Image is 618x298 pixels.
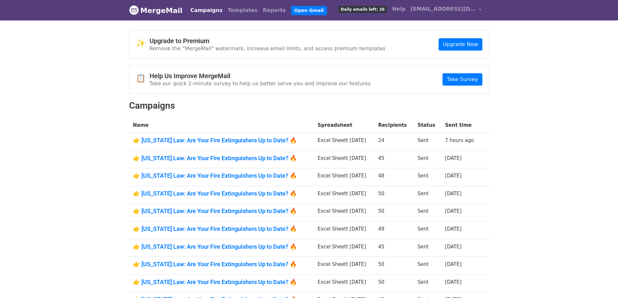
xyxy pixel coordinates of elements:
td: 48 [374,168,414,186]
a: [DATE] [445,208,462,214]
p: Take our quick 2-minute survey to help us better serve you and improve our features [150,80,371,87]
td: Excel Sheett [DATE] [314,204,374,221]
td: 50 [374,186,414,204]
img: MergeMail logo [129,5,139,15]
a: [DATE] [445,191,462,197]
span: Daily emails left: 26 [338,6,387,13]
th: Name [129,118,314,133]
a: 👉 [US_STATE] Law: Are Your Fire Extinguishers Up to Date? 🔥 [133,225,310,232]
td: 50 [374,274,414,292]
td: Sent [414,221,441,239]
a: [DATE] [445,226,462,232]
a: 👉 [US_STATE] Law: Are Your Fire Extinguishers Up to Date? 🔥 [133,190,310,197]
a: 7 hours ago [445,137,474,143]
h4: Help Us Improve MergeMail [150,72,371,80]
td: Sent [414,204,441,221]
td: Excel Sheett [DATE] [314,239,374,257]
a: [DATE] [445,279,462,285]
td: Excel Sheett [DATE] [314,221,374,239]
a: 👉 [US_STATE] Law: Are Your Fire Extinguishers Up to Date? 🔥 [133,208,310,215]
a: [DATE] [445,261,462,267]
a: MergeMail [129,4,183,17]
td: 50 [374,204,414,221]
td: Sent [414,257,441,275]
td: Sent [414,186,441,204]
th: Sent time [441,118,481,133]
a: Templates [225,4,260,17]
th: Recipients [374,118,414,133]
a: 👉 [US_STATE] Law: Are Your Fire Extinguishers Up to Date? 🔥 [133,172,310,179]
a: [DATE] [445,155,462,161]
a: Take Survey [442,73,482,86]
td: 24 [374,133,414,151]
a: 👉 [US_STATE] Law: Are Your Fire Extinguishers Up to Date? 🔥 [133,137,310,144]
a: Open Gmail [291,6,327,15]
td: 45 [374,150,414,168]
td: Excel Sheett [DATE] [314,186,374,204]
td: Sent [414,168,441,186]
h2: Campaigns [129,100,489,111]
td: Sent [414,133,441,151]
a: Help [390,3,408,16]
a: Reports [260,4,288,17]
td: Excel Sheett [DATE] [314,274,374,292]
th: Spreadsheet [314,118,374,133]
a: [DATE] [445,244,462,250]
a: 👉 [US_STATE] Law: Are Your Fire Extinguishers Up to Date? 🔥 [133,279,310,286]
span: ✨ [136,39,150,48]
a: 👉 [US_STATE] Law: Are Your Fire Extinguishers Up to Date? 🔥 [133,243,310,250]
td: Sent [414,274,441,292]
td: Excel Sheett [DATE] [314,257,374,275]
a: [DATE] [445,173,462,179]
td: Excel Sheett [DATE] [314,150,374,168]
td: 50 [374,257,414,275]
td: 49 [374,221,414,239]
span: 📋 [136,74,150,83]
a: Daily emails left: 26 [336,3,389,16]
td: Excel Sheett [DATE] [314,133,374,151]
h4: Upgrade to Premium [150,37,386,45]
td: Sent [414,239,441,257]
td: Sent [414,150,441,168]
a: 👉 [US_STATE] Law: Are Your Fire Extinguishers Up to Date? 🔥 [133,155,310,162]
a: Campaigns [188,4,225,17]
span: [EMAIL_ADDRESS][DOMAIN_NAME] [411,5,476,13]
p: Remove the "MergeMail" watermark, increase email limits, and access premium templates [150,45,386,52]
a: Upgrade Now [439,38,482,51]
td: 45 [374,239,414,257]
a: 👉 [US_STATE] Law: Are Your Fire Extinguishers Up to Date? 🔥 [133,261,310,268]
a: [EMAIL_ADDRESS][DOMAIN_NAME] [408,3,484,18]
th: Status [414,118,441,133]
td: Excel Sheett [DATE] [314,168,374,186]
